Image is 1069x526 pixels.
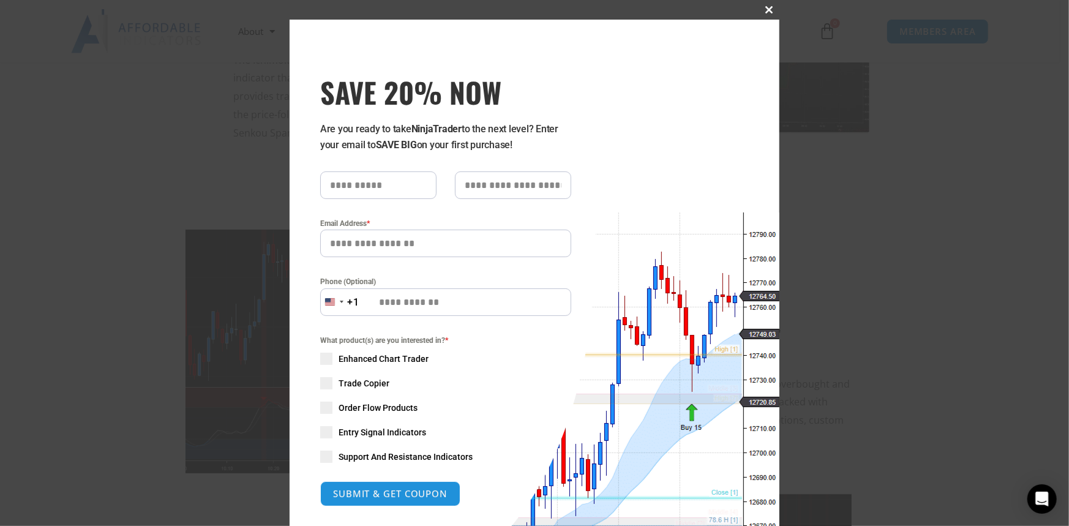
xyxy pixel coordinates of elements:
strong: NinjaTrader [411,123,462,135]
span: Order Flow Products [339,402,418,414]
label: Order Flow Products [320,402,571,414]
span: Support And Resistance Indicators [339,451,473,463]
h3: SAVE 20% NOW [320,75,571,109]
div: +1 [347,295,359,310]
label: Email Address [320,217,571,230]
label: Entry Signal Indicators [320,426,571,438]
label: Trade Copier [320,377,571,389]
label: Enhanced Chart Trader [320,353,571,365]
span: What product(s) are you interested in? [320,334,571,347]
span: Entry Signal Indicators [339,426,426,438]
button: Selected country [320,288,359,316]
button: SUBMIT & GET COUPON [320,481,460,506]
strong: SAVE BIG [376,139,417,151]
label: Phone (Optional) [320,276,571,288]
span: Trade Copier [339,377,389,389]
div: Open Intercom Messenger [1027,484,1057,514]
span: Enhanced Chart Trader [339,353,429,365]
p: Are you ready to take to the next level? Enter your email to on your first purchase! [320,121,571,153]
label: Support And Resistance Indicators [320,451,571,463]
